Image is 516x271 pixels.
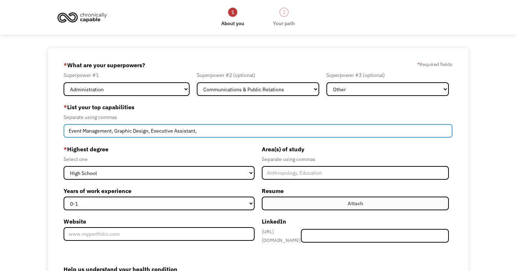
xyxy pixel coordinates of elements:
label: Required fields [417,60,452,69]
div: Superpower #1 [64,71,190,79]
div: Separate using commas [262,155,449,164]
div: About you [221,19,244,28]
label: List your top capabilities [64,101,453,113]
input: Videography, photography, accounting [64,124,453,138]
label: Highest degree [64,143,255,155]
label: Website [64,216,255,227]
a: 1About you [221,7,244,28]
label: Resume [262,185,449,197]
img: Chronically Capable logo [55,9,109,25]
div: Separate using commas [64,113,453,121]
div: [URL][DOMAIN_NAME] [262,227,301,244]
a: 2Your path [273,7,295,28]
label: Attach [262,197,449,210]
input: www.myportfolio.com [64,227,255,241]
div: 2 [279,8,289,17]
div: Attach [348,199,363,208]
input: Anthropology, Education [262,166,449,180]
div: Select one [64,155,255,164]
label: Years of work experience [64,185,255,197]
label: What are your superpowers? [64,59,145,71]
label: LinkedIn [262,216,449,227]
div: Superpower #2 (optional) [197,71,319,79]
label: Area(s) of study [262,143,449,155]
div: 1 [228,8,237,17]
div: Superpower #3 (optional) [326,71,449,79]
div: Your path [273,19,295,28]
